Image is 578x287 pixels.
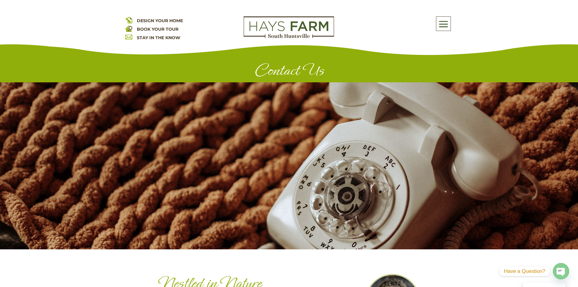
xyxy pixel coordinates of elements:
a: STAY IN THE KNOW [137,35,180,40]
img: Logo [244,16,334,38]
h1: Contact Us [125,61,453,82]
img: book your home tour [125,25,132,32]
a: hays farm homes huntsville development [244,34,334,39]
a: BOOK YOUR TOUR [137,26,178,32]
